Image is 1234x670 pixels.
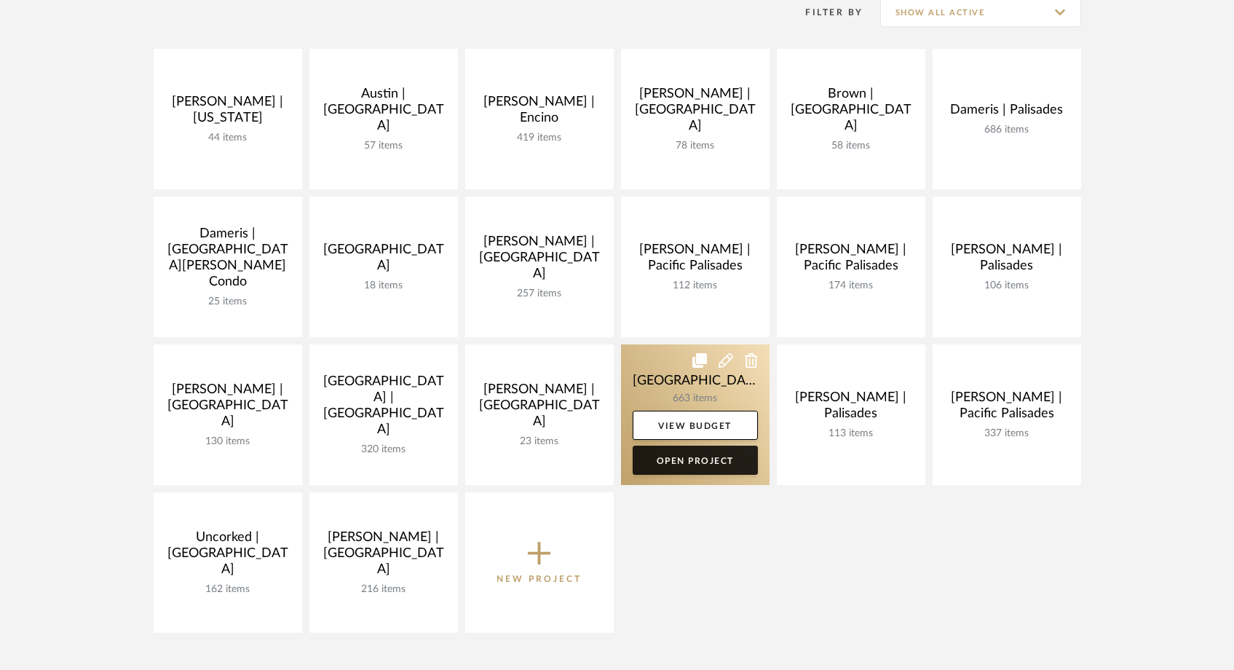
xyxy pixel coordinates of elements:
div: 130 items [165,435,290,448]
div: 257 items [477,288,602,300]
div: 25 items [165,296,290,308]
div: Uncorked | [GEOGRAPHIC_DATA] [165,529,290,583]
div: 419 items [477,132,602,144]
div: 686 items [944,124,1069,136]
div: [PERSON_NAME] | Encino [477,94,602,132]
div: [PERSON_NAME] | Pacific Palisades [944,390,1069,427]
div: 112 items [633,280,758,292]
div: [GEOGRAPHIC_DATA] | [GEOGRAPHIC_DATA] [321,374,446,444]
a: View Budget [633,411,758,440]
div: [PERSON_NAME] | [GEOGRAPHIC_DATA] [477,234,602,288]
button: New Project [465,492,614,633]
div: 23 items [477,435,602,448]
div: Brown | [GEOGRAPHIC_DATA] [788,86,914,140]
div: [PERSON_NAME] | [GEOGRAPHIC_DATA] [321,529,446,583]
div: Filter By [787,5,863,20]
div: Austin | [GEOGRAPHIC_DATA] [321,86,446,140]
div: Dameris | [GEOGRAPHIC_DATA][PERSON_NAME] Condo [165,226,290,296]
div: 78 items [633,140,758,152]
div: [PERSON_NAME] | Pacific Palisades [633,242,758,280]
div: [PERSON_NAME] | Palisades [788,390,914,427]
div: 18 items [321,280,446,292]
div: 58 items [788,140,914,152]
p: New Project [497,572,582,586]
div: [PERSON_NAME] | [US_STATE] [165,94,290,132]
div: [GEOGRAPHIC_DATA] [321,242,446,280]
div: 113 items [788,427,914,440]
div: [PERSON_NAME] | Pacific Palisades [788,242,914,280]
div: [PERSON_NAME] | [GEOGRAPHIC_DATA] [165,382,290,435]
div: 162 items [165,583,290,596]
div: 216 items [321,583,446,596]
div: 174 items [788,280,914,292]
a: Open Project [633,446,758,475]
div: 337 items [944,427,1069,440]
div: [PERSON_NAME] | Palisades [944,242,1069,280]
div: 320 items [321,444,446,456]
div: 106 items [944,280,1069,292]
div: 44 items [165,132,290,144]
div: [PERSON_NAME] | [GEOGRAPHIC_DATA] [633,86,758,140]
div: 57 items [321,140,446,152]
div: Dameris | Palisades [944,102,1069,124]
div: [PERSON_NAME] | [GEOGRAPHIC_DATA] [477,382,602,435]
